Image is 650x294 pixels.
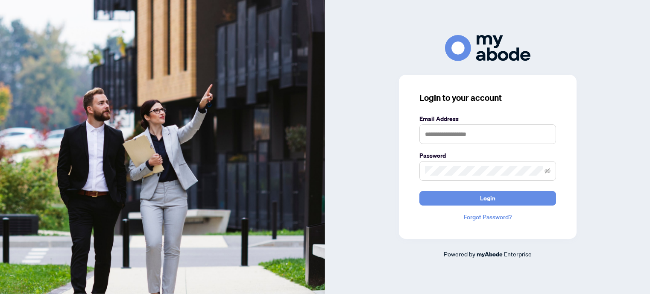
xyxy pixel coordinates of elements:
span: Enterprise [504,250,532,258]
span: Login [480,191,495,205]
span: Powered by [444,250,475,258]
a: Forgot Password? [419,212,556,222]
h3: Login to your account [419,92,556,104]
img: ma-logo [445,35,530,61]
label: Password [419,151,556,160]
a: myAbode [477,250,503,259]
span: eye-invisible [545,168,550,174]
label: Email Address [419,114,556,123]
button: Login [419,191,556,206]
